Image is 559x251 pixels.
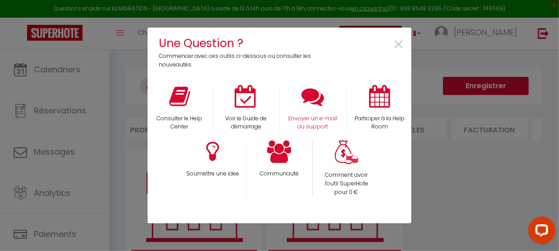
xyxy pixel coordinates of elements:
button: Close [393,35,405,55]
p: Participer à la Help Room [352,114,407,132]
p: Consulter le Help Center [152,114,207,132]
p: Commencer avec ces outils ci-dessous ou consulter les nouveautés. [159,52,317,69]
p: Soumettre une idee [185,170,240,178]
p: Voir le Guide de démarrage [219,114,273,132]
p: Communauté [253,170,307,178]
img: Money bag [335,140,358,164]
p: Envoyer un e-mail au support [286,114,341,132]
p: Comment avoir l'outil SuperHote pour 0 € [319,171,374,197]
span: × [393,31,405,59]
iframe: LiveChat chat widget [521,213,559,251]
h4: Une Question ? [159,34,317,52]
